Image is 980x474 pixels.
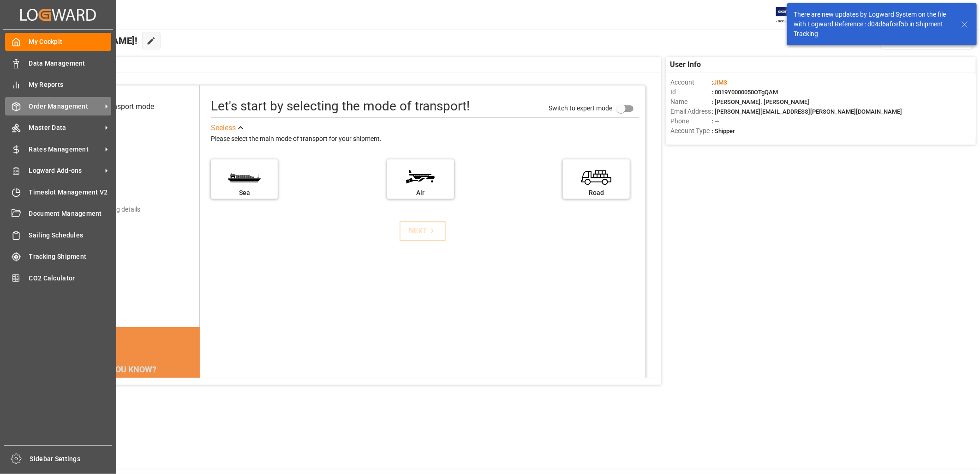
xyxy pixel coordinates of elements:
[215,188,273,198] div: Sea
[29,188,112,197] span: Timeslot Management V2
[29,102,102,111] span: Order Management
[568,188,625,198] div: Road
[549,104,612,112] span: Switch to expert mode
[712,128,735,134] span: : Shipper
[409,225,437,237] div: NEXT
[5,33,111,51] a: My Cockpit
[670,107,712,116] span: Email Address
[38,32,137,49] span: Hello [PERSON_NAME]!
[52,359,200,379] div: DID YOU KNOW?
[29,59,112,68] span: Data Management
[794,10,952,39] div: There are new updates by Logward System on the file with Logward Reference : d04d6afcef5b in Ship...
[29,166,102,176] span: Logward Add-ons
[211,97,470,116] div: Let's start by selecting the mode of transport!
[776,7,808,23] img: Exertis%20JAM%20-%20Email%20Logo.jpg_1722504956.jpg
[670,87,712,97] span: Id
[5,205,111,223] a: Document Management
[5,76,111,94] a: My Reports
[670,116,712,126] span: Phone
[670,78,712,87] span: Account
[712,89,778,96] span: : 0019Y0000050OTgQAM
[5,54,111,72] a: Data Management
[712,118,719,125] span: : —
[670,97,712,107] span: Name
[29,123,102,133] span: Master Data
[211,122,236,134] div: See less
[29,145,102,154] span: Rates Management
[670,59,701,70] span: User Info
[5,269,111,287] a: CO2 Calculator
[29,252,112,261] span: Tracking Shipment
[29,80,112,90] span: My Reports
[29,37,112,47] span: My Cockpit
[211,134,639,145] div: Please select the main mode of transport for your shipment.
[713,79,727,86] span: JIMS
[5,183,111,201] a: Timeslot Management V2
[392,188,449,198] div: Air
[29,273,112,283] span: CO2 Calculator
[400,221,446,241] button: NEXT
[5,226,111,244] a: Sailing Schedules
[30,454,113,464] span: Sidebar Settings
[712,79,727,86] span: :
[83,205,140,214] div: Add shipping details
[29,231,112,240] span: Sailing Schedules
[712,98,809,105] span: : [PERSON_NAME]. [PERSON_NAME]
[712,108,902,115] span: : [PERSON_NAME][EMAIL_ADDRESS][PERSON_NAME][DOMAIN_NAME]
[29,209,112,219] span: Document Management
[83,101,154,112] div: Select transport mode
[5,248,111,266] a: Tracking Shipment
[670,126,712,136] span: Account Type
